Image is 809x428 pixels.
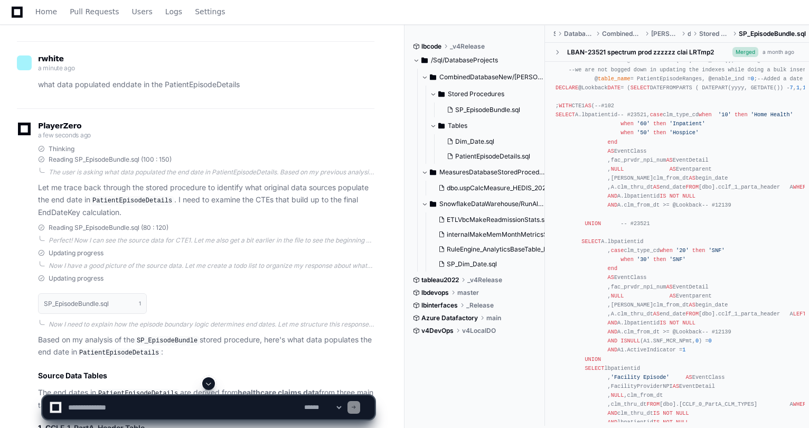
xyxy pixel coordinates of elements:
span: ISNULL [620,338,640,344]
span: Thinking [49,145,74,153]
span: 0 [695,338,699,344]
span: v4LocalDO [462,327,496,335]
span: when [620,129,634,136]
span: '20' [676,247,689,254]
span: _Release [466,301,494,310]
span: DECLARE [556,85,578,91]
span: AS [666,157,672,163]
span: /Sql/DatabaseProjects [431,56,498,64]
svg: Directory [430,166,436,179]
span: FROM [685,311,699,317]
span: AND [608,329,617,335]
button: SP_EpisodeBundle.sql [443,103,539,117]
span: Updating progress [49,249,104,257]
span: -- #23521 [620,220,650,227]
span: NULL [682,320,695,326]
span: Logs [165,8,182,15]
span: AS [585,103,591,109]
span: Azure Datafactory [421,314,478,322]
span: then [692,247,705,254]
span: AS [689,175,695,181]
div: Now I have a good picture of the source data. Let me create a todo list to organize my response a... [49,262,374,270]
span: AS [689,302,695,308]
button: ETLVbcMakeReadmissionStats.sql [434,212,548,227]
span: 1 [682,347,685,353]
span: Reading SP_EpisodeBundle.sql (80 : 120) [49,224,168,232]
svg: Directory [430,71,436,83]
span: AND [608,347,617,353]
span: DATE [608,85,621,91]
span: then [735,111,748,118]
div: The user is asking what data populated the end date in PatientEpisodeDetails. Based on my previou... [49,168,374,176]
span: when [620,120,634,127]
span: -- #23521 [617,111,646,118]
span: 7 [790,85,793,91]
code: SP_EpisodeBundle [135,336,200,346]
span: case [611,247,624,254]
span: --#102 [595,103,614,109]
span: Updating progress [49,274,104,283]
span: -- #12139 [702,202,731,208]
span: 'Hospice' [670,129,699,136]
h1: SP_EpisodeBundle.sql [44,301,109,307]
span: SP_Dim_Date.sql [447,260,497,268]
span: AS [653,184,660,190]
span: 'SNF' [709,247,725,254]
span: Dim_Date.sql [455,137,494,146]
button: SP_Dim_Date.sql [434,257,548,272]
span: when [660,247,673,254]
span: rwhite [38,54,64,63]
span: table_name [598,76,631,82]
span: lbdevops [421,289,449,297]
span: NULL [611,166,624,172]
span: end [608,139,617,145]
span: 0 [751,76,754,82]
button: RuleEngine_AnalyticsBaseTable_PatientEpisodes.sql [434,242,548,257]
span: WITH [559,103,572,109]
button: /Sql/DatabaseProjects [413,52,537,69]
span: NULL [611,293,624,299]
code: PatientEpisodeDetails [77,348,161,358]
span: Home [35,8,57,15]
span: Sql [553,30,556,38]
span: then [653,129,666,136]
div: LBAN-23521 spectrum prod zzzzzz clai LRTmp2 [567,48,714,57]
span: '60' [637,120,650,127]
span: lbcode [421,42,441,51]
span: a minute ago [38,64,74,72]
span: FROM [685,184,699,190]
span: Stored Procedures [699,30,730,38]
button: Tables [430,117,545,134]
code: PatientEpisodeDetails [90,196,174,206]
span: UNION [585,220,601,227]
span: AND [608,320,617,326]
span: then [653,256,666,263]
span: 'Home Health' [751,111,793,118]
span: dbo [688,30,691,38]
span: AND [608,193,617,199]
span: 'Inpatient' [670,120,705,127]
span: case [650,111,663,118]
span: a few seconds ago [38,131,91,139]
span: 0 [709,338,712,344]
span: AS [608,274,614,281]
button: dbo.uspCalcMeasure_HEDIS_2022@CRE_36.sql [434,181,548,196]
span: IS [660,320,666,326]
span: internalMakeMemMonthMetricsSNFPatients.sql [447,230,590,239]
span: DatabaseProjects [564,30,594,38]
span: 1 [139,299,141,308]
div: a month ago [763,48,794,56]
span: AS [670,293,676,299]
div: Perfect! Now I can see the source data for CTE1. Let me also get a bit earlier in the file to see... [49,236,374,245]
div: Now I need to explain how the episode boundary logic determines end dates. Let me structure this ... [49,320,374,329]
span: PatientEpisodeDetails.sql [455,152,530,161]
button: MeasuresDatabaseStoredProcedures/dbo/Measures/HEDIS2022 [421,164,545,181]
span: lbinterfaces [421,301,458,310]
span: NOT [670,193,679,199]
span: 'Facility Episode' [611,374,670,380]
svg: Directory [421,54,428,67]
span: dbo.uspCalcMeasure_HEDIS_2022@CRE_36.sql [447,184,588,192]
span: NULL [682,193,695,199]
span: SP_EpisodeBundle.sql [455,106,520,114]
span: '30' [637,256,650,263]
